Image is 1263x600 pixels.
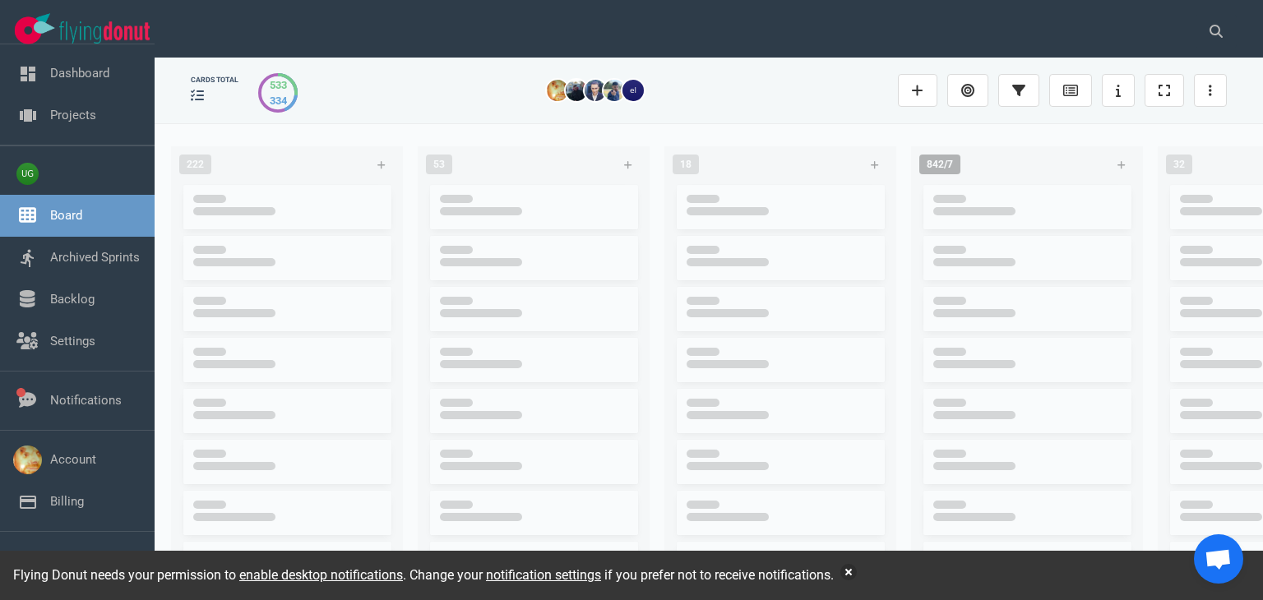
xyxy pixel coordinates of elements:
[673,155,699,174] span: 18
[50,66,109,81] a: Dashboard
[50,292,95,307] a: Backlog
[566,80,587,101] img: 26
[270,77,287,93] div: 533
[13,567,403,583] span: Flying Donut needs your permission to
[50,334,95,348] a: Settings
[59,21,150,44] img: Flying Donut text logo
[50,108,96,122] a: Projects
[403,567,834,583] span: . Change your if you prefer not to receive notifications.
[270,93,287,108] div: 334
[547,80,568,101] img: 26
[191,75,238,85] div: cards total
[50,250,140,265] a: Archived Sprints
[585,80,606,101] img: 26
[486,567,601,583] a: notification settings
[1166,155,1192,174] span: 32
[919,155,960,174] span: 842/7
[50,393,122,408] a: Notifications
[426,155,452,174] span: 53
[50,208,82,223] a: Board
[239,567,403,583] a: enable desktop notifications
[50,494,84,509] a: Billing
[50,452,96,467] a: Account
[179,155,211,174] span: 222
[1194,534,1243,584] div: Ανοιχτή συνομιλία
[622,80,644,101] img: 26
[604,80,625,101] img: 26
